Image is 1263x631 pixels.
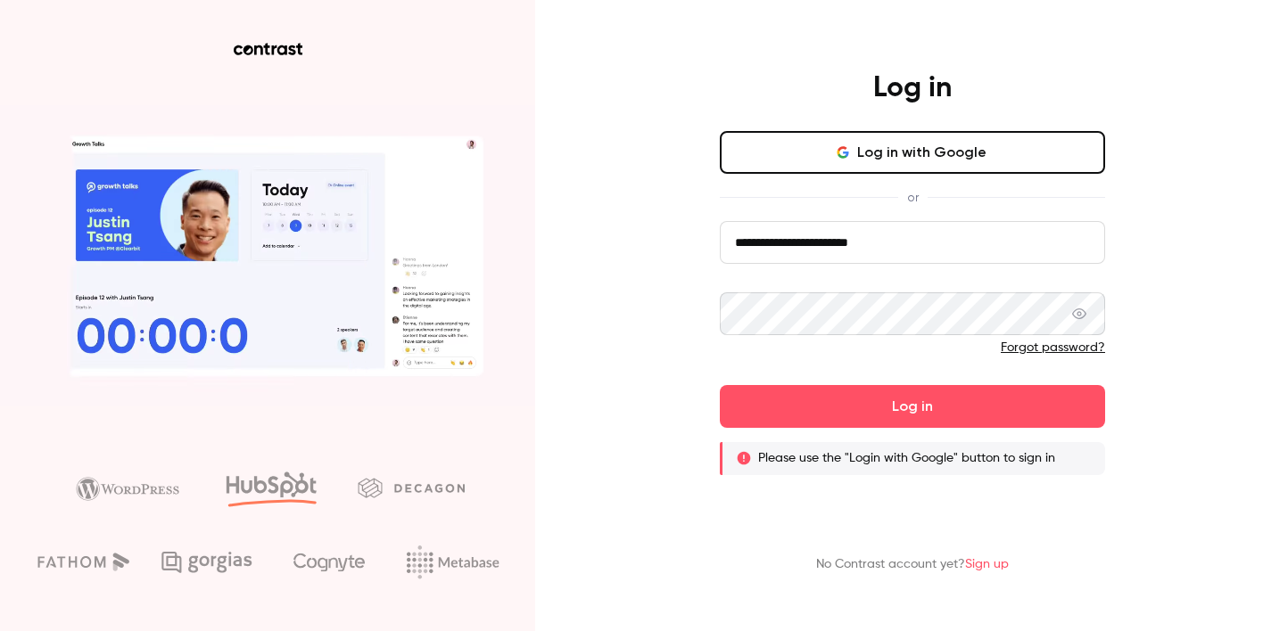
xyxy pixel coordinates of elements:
p: Please use the "Login with Google" button to sign in [758,449,1055,467]
p: No Contrast account yet? [816,555,1009,574]
h4: Log in [873,70,952,106]
img: decagon [358,478,465,497]
a: Sign up [965,558,1009,570]
button: Log in with Google [720,131,1105,174]
a: Forgot password? [1001,341,1105,354]
button: Log in [720,385,1105,428]
span: or [898,188,928,207]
